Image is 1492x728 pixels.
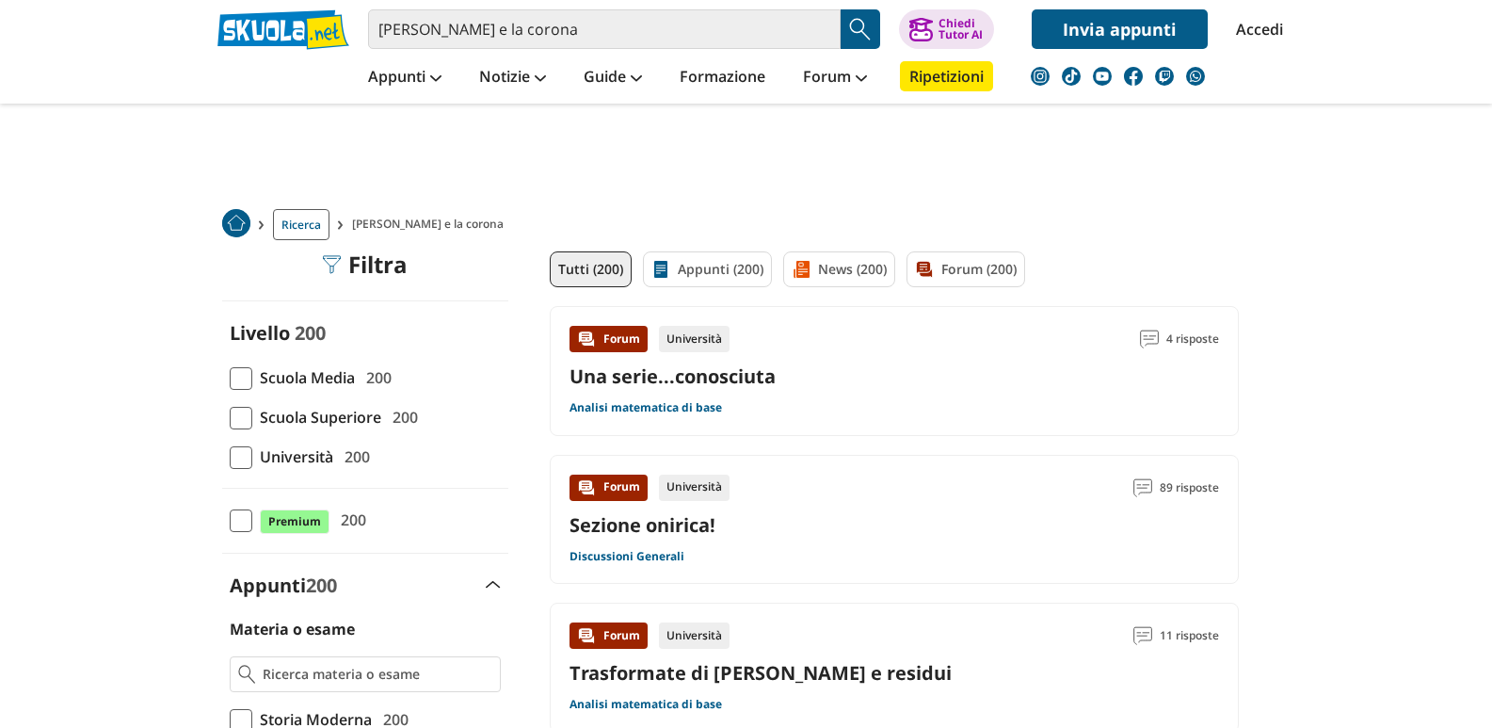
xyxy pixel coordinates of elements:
img: youtube [1093,67,1112,86]
a: Tutti (200) [550,251,632,287]
span: 200 [306,573,337,598]
button: Search Button [841,9,880,49]
span: 200 [359,365,392,390]
a: Notizie [474,61,551,95]
span: 11 risposte [1160,623,1219,649]
div: Forum [570,623,648,649]
span: Premium [260,510,329,534]
img: Commenti lettura [1140,330,1159,348]
span: 200 [333,508,366,532]
img: facebook [1124,67,1143,86]
a: Accedi [1236,9,1275,49]
a: Trasformate di [PERSON_NAME] e residui [570,660,952,686]
img: Commenti lettura [1133,626,1152,645]
span: 200 [385,405,418,429]
img: News filtro contenuto [792,260,810,279]
div: Forum [570,475,648,501]
span: 200 [337,445,370,469]
a: Analisi matematica di base [570,697,722,712]
span: Scuola Media [252,365,355,390]
a: Forum [798,61,872,95]
a: Discussioni Generali [570,549,684,564]
span: Scuola Superiore [252,405,381,429]
img: Forum contenuto [577,478,596,497]
img: Commenti lettura [1133,478,1152,497]
img: Cerca appunti, riassunti o versioni [846,15,874,43]
label: Livello [230,320,290,346]
a: Guide [579,61,647,95]
span: 200 [295,320,326,346]
div: Chiedi Tutor AI [939,18,983,40]
label: Appunti [230,573,337,598]
span: 89 risposte [1160,475,1219,501]
button: ChiediTutor AI [899,9,994,49]
a: News (200) [783,251,895,287]
a: Una serie...conosciuta [570,364,776,389]
a: Appunti [363,61,446,95]
img: Forum contenuto [577,330,596,348]
a: Ripetizioni [900,61,993,91]
a: Ricerca [273,209,329,240]
img: twitch [1155,67,1174,86]
input: Cerca appunti, riassunti o versioni [368,9,841,49]
img: Apri e chiudi sezione [486,581,501,589]
div: Università [659,326,730,352]
div: Forum [570,326,648,352]
input: Ricerca materia o esame [263,665,491,684]
img: Home [222,209,250,237]
a: Formazione [675,61,770,95]
a: Sezione onirica! [570,512,715,538]
a: Home [222,209,250,240]
span: Università [252,445,333,469]
a: Forum (200) [906,251,1025,287]
label: Materia o esame [230,619,355,639]
div: Università [659,475,730,501]
img: Ricerca materia o esame [238,665,256,684]
img: Appunti filtro contenuto [651,260,670,279]
a: Appunti (200) [643,251,772,287]
span: [PERSON_NAME] e la corona [352,209,511,240]
div: Filtra [322,251,408,278]
img: WhatsApp [1186,67,1205,86]
a: Invia appunti [1032,9,1208,49]
img: Filtra filtri mobile [322,255,341,274]
img: Forum contenuto [577,626,596,645]
a: Analisi matematica di base [570,400,722,415]
img: tiktok [1062,67,1081,86]
div: Università [659,623,730,649]
span: 4 risposte [1166,326,1219,352]
img: Forum filtro contenuto [915,260,934,279]
img: instagram [1031,67,1050,86]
